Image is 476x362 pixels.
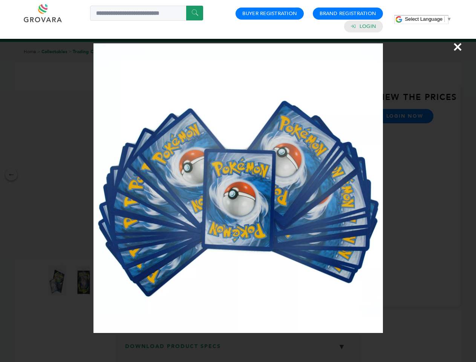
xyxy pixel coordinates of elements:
[242,10,297,17] a: Buyer Registration
[405,16,442,22] span: Select Language
[447,16,452,22] span: ▼
[320,10,376,17] a: Brand Registration
[453,36,463,57] span: ×
[405,16,452,22] a: Select Language​
[93,43,383,333] img: Image Preview
[90,6,203,21] input: Search a product or brand...
[360,23,376,30] a: Login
